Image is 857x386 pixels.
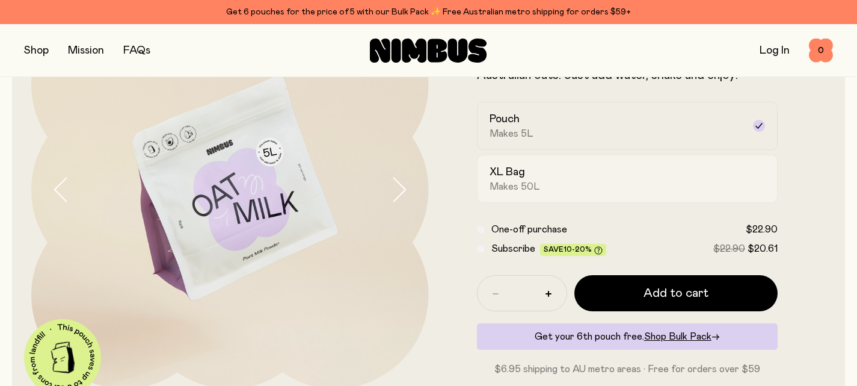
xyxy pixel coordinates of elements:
[713,244,745,254] span: $22.90
[477,362,778,376] p: $6.95 shipping to AU metro areas · Free for orders over $59
[24,5,833,19] div: Get 6 pouches for the price of 5 with our Bulk Pack ✨ Free Australian metro shipping for orders $59+
[490,165,525,179] h2: XL Bag
[574,275,778,311] button: Add to cart
[644,332,720,341] a: Shop Bulk Pack→
[644,285,708,302] span: Add to cart
[564,246,592,253] span: 10-20%
[748,244,778,254] span: $20.61
[68,45,104,56] a: Mission
[490,112,520,126] h2: Pouch
[491,244,535,254] span: Subscribe
[544,246,603,255] span: Save
[491,225,567,234] span: One-off purchase
[477,323,778,350] div: Get your 6th pouch free.
[644,332,711,341] span: Shop Bulk Pack
[490,181,540,193] span: Makes 50L
[746,225,778,234] span: $22.90
[809,39,833,63] button: 0
[123,45,150,56] a: FAQs
[760,45,790,56] a: Log In
[490,128,533,140] span: Makes 5L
